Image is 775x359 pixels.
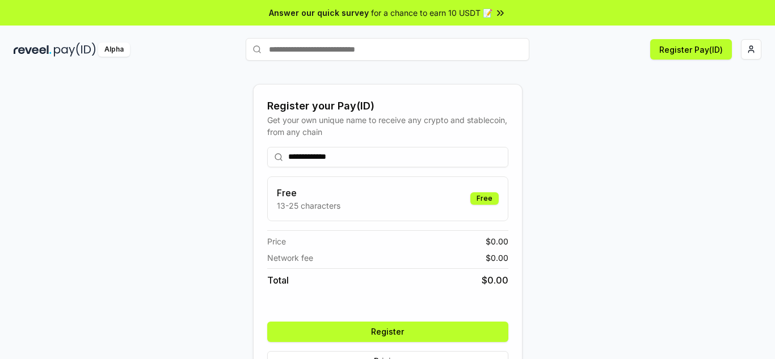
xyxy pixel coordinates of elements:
button: Register [267,322,508,342]
span: Price [267,235,286,247]
span: Answer our quick survey [269,7,369,19]
div: Alpha [98,43,130,57]
span: $ 0.00 [486,235,508,247]
img: pay_id [54,43,96,57]
button: Register Pay(ID) [650,39,732,60]
h3: Free [277,186,340,200]
img: reveel_dark [14,43,52,57]
span: for a chance to earn 10 USDT 📝 [371,7,492,19]
div: Get your own unique name to receive any crypto and stablecoin, from any chain [267,114,508,138]
span: Network fee [267,252,313,264]
span: Total [267,273,289,287]
div: Register your Pay(ID) [267,98,508,114]
span: $ 0.00 [482,273,508,287]
p: 13-25 characters [277,200,340,212]
span: $ 0.00 [486,252,508,264]
div: Free [470,192,499,205]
